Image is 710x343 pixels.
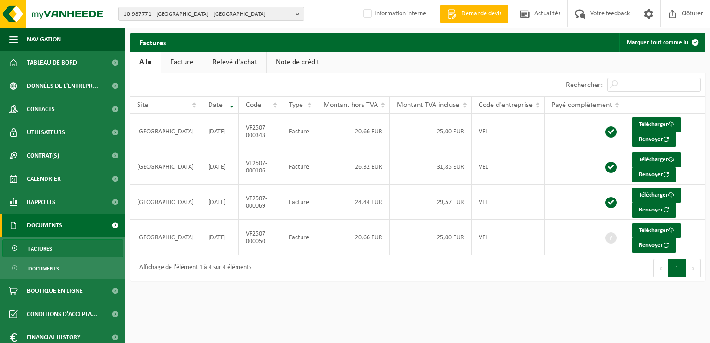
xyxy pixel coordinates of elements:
[201,220,239,255] td: [DATE]
[653,259,668,277] button: Previous
[208,101,223,109] span: Date
[316,185,390,220] td: 24,44 EUR
[668,259,686,277] button: 1
[27,191,55,214] span: Rapports
[246,101,261,109] span: Code
[316,220,390,255] td: 20,66 EUR
[390,149,471,185] td: 31,85 EUR
[632,132,676,147] button: Renvoyer
[632,152,681,167] a: Télécharger
[137,101,148,109] span: Site
[632,167,676,182] button: Renvoyer
[282,114,316,149] td: Facture
[282,220,316,255] td: Facture
[28,240,52,257] span: Factures
[316,149,390,185] td: 26,32 EUR
[390,114,471,149] td: 25,00 EUR
[267,52,329,73] a: Note de crédit
[316,114,390,149] td: 20,66 EUR
[27,28,61,51] span: Navigation
[27,214,62,237] span: Documents
[28,260,59,277] span: Documents
[472,185,545,220] td: VEL
[239,185,282,220] td: VF2507-000069
[472,149,545,185] td: VEL
[135,260,251,277] div: Affichage de l'élément 1 à 4 sur 4 éléments
[566,81,603,89] label: Rechercher:
[282,149,316,185] td: Facture
[27,279,83,303] span: Boutique en ligne
[27,51,77,74] span: Tableau de bord
[289,101,303,109] span: Type
[472,114,545,149] td: VEL
[2,239,123,257] a: Factures
[27,74,98,98] span: Données de l'entrepr...
[27,303,97,326] span: Conditions d'accepta...
[130,220,201,255] td: [GEOGRAPHIC_DATA]
[472,220,545,255] td: VEL
[390,185,471,220] td: 29,57 EUR
[124,7,292,21] span: 10-987771 - [GEOGRAPHIC_DATA] - [GEOGRAPHIC_DATA]
[362,7,426,21] label: Information interne
[632,238,676,253] button: Renvoyer
[118,7,304,21] button: 10-987771 - [GEOGRAPHIC_DATA] - [GEOGRAPHIC_DATA]
[201,114,239,149] td: [DATE]
[161,52,203,73] a: Facture
[619,33,704,52] button: Marquer tout comme lu
[239,220,282,255] td: VF2507-000050
[282,185,316,220] td: Facture
[459,9,504,19] span: Demande devis
[479,101,532,109] span: Code d'entreprise
[390,220,471,255] td: 25,00 EUR
[686,259,701,277] button: Next
[239,149,282,185] td: VF2507-000106
[27,167,61,191] span: Calendrier
[27,121,65,144] span: Utilisateurs
[397,101,459,109] span: Montant TVA incluse
[203,52,266,73] a: Relevé d'achat
[632,188,681,203] a: Télécharger
[27,98,55,121] span: Contacts
[552,101,612,109] span: Payé complètement
[130,52,161,73] a: Alle
[632,203,676,218] button: Renvoyer
[440,5,508,23] a: Demande devis
[2,259,123,277] a: Documents
[201,149,239,185] td: [DATE]
[239,114,282,149] td: VF2507-000343
[130,185,201,220] td: [GEOGRAPHIC_DATA]
[632,117,681,132] a: Télécharger
[130,114,201,149] td: [GEOGRAPHIC_DATA]
[130,149,201,185] td: [GEOGRAPHIC_DATA]
[632,223,681,238] a: Télécharger
[201,185,239,220] td: [DATE]
[130,33,175,51] h2: Factures
[27,144,59,167] span: Contrat(s)
[323,101,378,109] span: Montant hors TVA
